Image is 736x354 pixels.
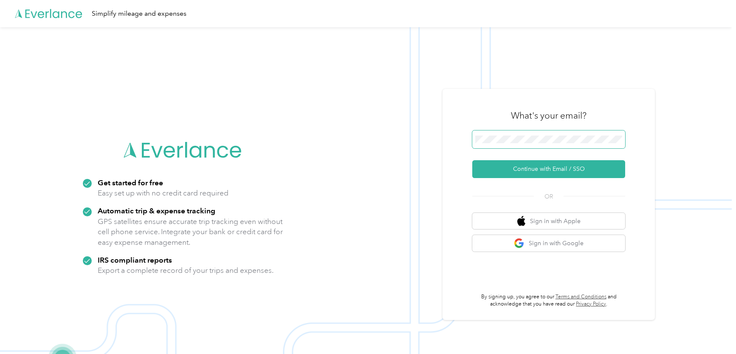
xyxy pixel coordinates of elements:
strong: IRS compliant reports [98,255,172,264]
div: Simplify mileage and expenses [92,8,186,19]
button: apple logoSign in with Apple [472,213,625,229]
img: apple logo [517,216,526,227]
strong: Automatic trip & expense tracking [98,206,215,215]
button: google logoSign in with Google [472,235,625,252]
strong: Get started for free [98,178,163,187]
p: By signing up, you agree to our and acknowledge that you have read our . [472,293,625,308]
p: GPS satellites ensure accurate trip tracking even without cell phone service. Integrate your bank... [98,216,283,248]
span: OR [534,192,564,201]
img: google logo [514,238,525,249]
button: Continue with Email / SSO [472,160,625,178]
p: Easy set up with no credit card required [98,188,228,198]
a: Privacy Policy [576,301,606,307]
a: Terms and Conditions [556,294,606,300]
h3: What's your email? [511,110,587,122]
p: Export a complete record of your trips and expenses. [98,265,274,276]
